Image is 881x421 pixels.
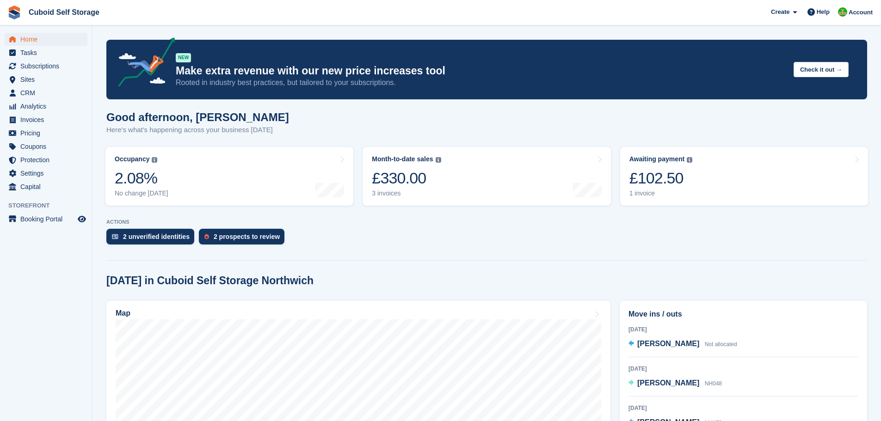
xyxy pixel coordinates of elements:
[637,379,699,387] span: [PERSON_NAME]
[5,113,87,126] a: menu
[106,229,199,249] a: 2 unverified identities
[20,73,76,86] span: Sites
[629,169,693,188] div: £102.50
[629,189,693,197] div: 1 invoice
[20,86,76,99] span: CRM
[5,140,87,153] a: menu
[705,341,737,348] span: Not allocated
[794,62,849,77] button: Check it out →
[152,157,157,163] img: icon-info-grey-7440780725fd019a000dd9b08b2336e03edf1995a4989e88bcd33f0948082b44.svg
[372,155,433,163] div: Month-to-date sales
[628,325,858,334] div: [DATE]
[176,64,786,78] p: Make extra revenue with our new price increases tool
[20,213,76,226] span: Booking Portal
[106,125,289,135] p: Here's what's happening across your business [DATE]
[5,46,87,59] a: menu
[363,147,610,206] a: Month-to-date sales £330.00 3 invoices
[106,275,314,287] h2: [DATE] in Cuboid Self Storage Northwich
[106,219,867,225] p: ACTIONS
[705,380,722,387] span: NH048
[628,404,858,412] div: [DATE]
[115,189,168,197] div: No change [DATE]
[5,60,87,73] a: menu
[5,100,87,113] a: menu
[20,46,76,59] span: Tasks
[628,338,737,350] a: [PERSON_NAME] Not allocated
[176,53,191,62] div: NEW
[838,7,847,17] img: Mark Prince
[5,213,87,226] a: menu
[76,214,87,225] a: Preview store
[5,180,87,193] a: menu
[372,169,441,188] div: £330.00
[20,113,76,126] span: Invoices
[628,309,858,320] h2: Move ins / outs
[176,78,786,88] p: Rooted in industry best practices, but tailored to your subscriptions.
[771,7,789,17] span: Create
[123,233,190,240] div: 2 unverified identities
[5,86,87,99] a: menu
[20,140,76,153] span: Coupons
[620,147,868,206] a: Awaiting payment £102.50 1 invoice
[115,155,149,163] div: Occupancy
[214,233,280,240] div: 2 prospects to review
[5,73,87,86] a: menu
[20,33,76,46] span: Home
[628,365,858,373] div: [DATE]
[204,234,209,239] img: prospect-51fa495bee0391a8d652442698ab0144808aea92771e9ea1ae160a38d050c398.svg
[111,37,175,90] img: price-adjustments-announcement-icon-8257ccfd72463d97f412b2fc003d46551f7dbcb40ab6d574587a9cd5c0d94...
[5,33,87,46] a: menu
[817,7,830,17] span: Help
[628,378,722,390] a: [PERSON_NAME] NH048
[20,127,76,140] span: Pricing
[372,189,441,197] div: 3 invoices
[115,169,168,188] div: 2.08%
[629,155,685,163] div: Awaiting payment
[7,6,21,19] img: stora-icon-8386f47178a22dfd0bd8f6a31ec36ba5ce8667c1dd55bd0f319d3a0aa187defe.svg
[25,5,103,20] a: Cuboid Self Storage
[20,100,76,113] span: Analytics
[112,234,118,239] img: verify_identity-adf6edd0f0f0b5bbfe63781bf79b02c33cf7c696d77639b501bdc392416b5a36.svg
[199,229,289,249] a: 2 prospects to review
[8,201,92,210] span: Storefront
[20,153,76,166] span: Protection
[5,127,87,140] a: menu
[105,147,353,206] a: Occupancy 2.08% No change [DATE]
[5,167,87,180] a: menu
[687,157,692,163] img: icon-info-grey-7440780725fd019a000dd9b08b2336e03edf1995a4989e88bcd33f0948082b44.svg
[116,309,130,317] h2: Map
[849,8,873,17] span: Account
[20,180,76,193] span: Capital
[20,60,76,73] span: Subscriptions
[106,111,289,123] h1: Good afternoon, [PERSON_NAME]
[5,153,87,166] a: menu
[637,340,699,348] span: [PERSON_NAME]
[436,157,441,163] img: icon-info-grey-7440780725fd019a000dd9b08b2336e03edf1995a4989e88bcd33f0948082b44.svg
[20,167,76,180] span: Settings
